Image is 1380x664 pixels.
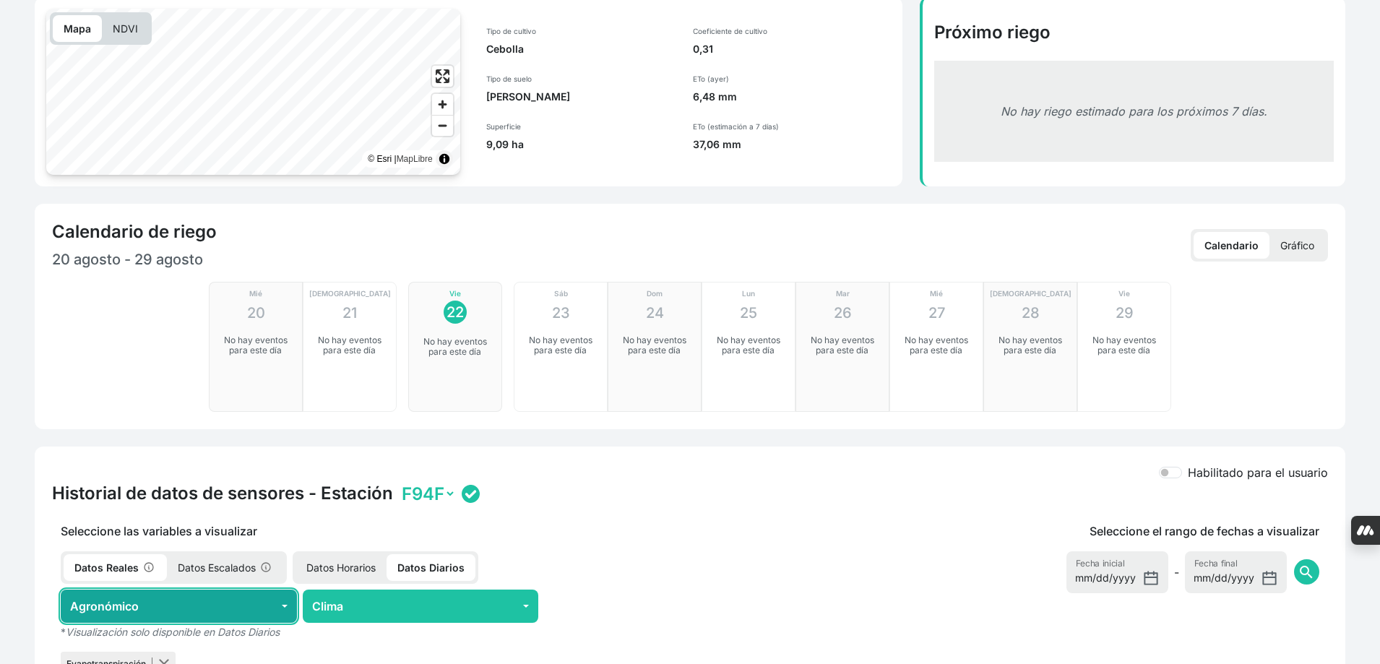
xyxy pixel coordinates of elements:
[486,90,676,104] p: [PERSON_NAME]
[990,288,1071,299] p: [DEMOGRAPHIC_DATA]
[432,66,453,87] button: Enter fullscreen
[432,94,453,115] button: Zoom in
[432,115,453,136] button: Zoom out
[693,74,891,84] p: ETo (ayer)
[436,150,453,168] summary: Toggle attribution
[1090,522,1319,540] p: Seleccione el rango de fechas a visualizar
[313,335,387,355] p: No hay eventos para este día
[524,335,598,355] p: No hay eventos para este día
[52,249,690,270] p: 20 agosto - 29 agosto
[1118,288,1130,299] p: Vie
[486,121,676,131] p: Superficie
[418,337,492,357] p: No hay eventos para este día
[387,554,475,581] p: Datos Diarios
[934,22,1334,43] h4: Próximo riego
[52,522,789,540] p: Seleccione las variables a visualizar
[742,288,755,299] p: Lun
[52,221,217,243] h4: Calendario de riego
[928,302,945,324] p: 27
[64,554,167,581] p: Datos Reales
[486,137,676,152] p: 9,09 ha
[247,302,265,324] p: 20
[399,483,456,505] select: Station selector
[618,335,691,355] p: No hay eventos para este día
[1087,335,1161,355] p: No hay eventos para este día
[486,42,676,56] p: Cebolla
[1269,232,1325,259] p: Gráfico
[219,335,293,355] p: No hay eventos para este día
[930,288,943,299] p: Mié
[646,302,664,324] p: 24
[61,590,297,623] button: Agronómico
[834,302,852,324] p: 26
[740,302,757,324] p: 25
[806,335,879,355] p: No hay eventos para este día
[52,483,393,504] h4: Historial de datos de sensores - Estación
[554,288,568,299] p: Sáb
[1001,104,1267,118] em: No hay riego estimado para los próximos 7 días.
[836,288,850,299] p: Mar
[66,626,280,638] em: Visualización solo disponible en Datos Diarios
[552,302,570,324] p: 23
[693,42,891,56] p: 0,31
[693,137,891,152] p: 37,06 mm
[1022,302,1040,324] p: 28
[486,74,676,84] p: Tipo de suelo
[167,554,284,581] p: Datos Escalados
[693,90,891,104] p: 6,48 mm
[1298,564,1315,581] span: search
[1116,302,1134,324] p: 29
[249,288,262,299] p: Mié
[53,15,102,42] p: Mapa
[712,335,785,355] p: No hay eventos para este día
[342,302,357,324] p: 21
[1194,232,1269,259] p: Calendario
[449,288,461,299] p: Vie
[693,121,891,131] p: ETo (estimación a 7 días)
[486,26,676,36] p: Tipo de cultivo
[368,152,432,166] div: © Esri |
[303,590,539,623] button: Clima
[46,9,460,175] canvas: Map
[462,485,480,503] img: status
[993,335,1067,355] p: No hay eventos para este día
[447,301,464,323] p: 22
[397,154,433,164] a: MapLibre
[693,26,891,36] p: Coeficiente de cultivo
[296,554,387,581] p: Datos Horarios
[647,288,663,299] p: Dom
[309,288,391,299] p: [DEMOGRAPHIC_DATA]
[1294,559,1319,585] button: search
[900,335,973,355] p: No hay eventos para este día
[102,15,149,42] p: NDVI
[1174,564,1179,581] span: -
[1188,464,1328,481] label: Habilitado para el usuario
